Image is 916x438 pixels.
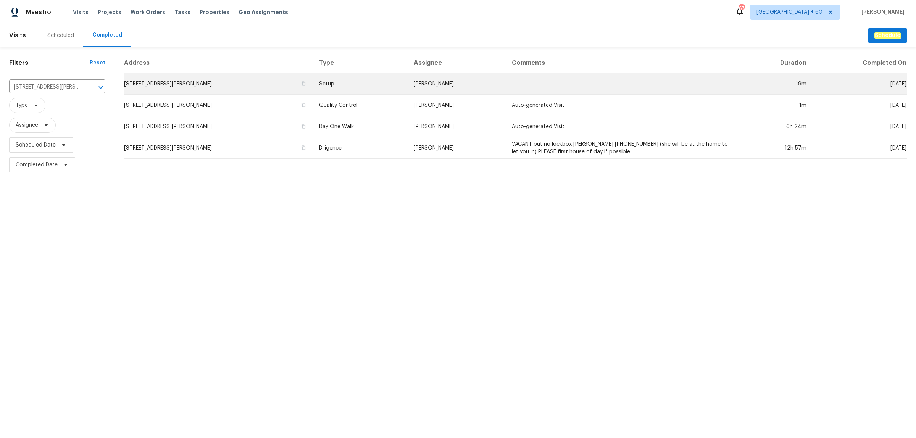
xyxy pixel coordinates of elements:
[73,8,89,16] span: Visits
[506,116,741,137] td: Auto-generated Visit
[313,95,408,116] td: Quality Control
[124,95,313,116] td: [STREET_ADDRESS][PERSON_NAME]
[98,8,121,16] span: Projects
[16,141,56,149] span: Scheduled Date
[9,81,84,93] input: Search for an address...
[90,59,105,67] div: Reset
[16,121,38,129] span: Assignee
[858,8,905,16] span: [PERSON_NAME]
[300,123,307,130] button: Copy Address
[300,144,307,151] button: Copy Address
[740,137,813,159] td: 12h 57m
[813,95,907,116] td: [DATE]
[131,8,165,16] span: Work Orders
[16,161,58,169] span: Completed Date
[26,8,51,16] span: Maestro
[506,95,741,116] td: Auto-generated Visit
[408,53,505,73] th: Assignee
[313,116,408,137] td: Day One Walk
[95,82,106,93] button: Open
[756,8,822,16] span: [GEOGRAPHIC_DATA] + 60
[124,53,313,73] th: Address
[239,8,288,16] span: Geo Assignments
[506,73,741,95] td: -
[813,53,907,73] th: Completed On
[9,27,26,44] span: Visits
[813,73,907,95] td: [DATE]
[124,73,313,95] td: [STREET_ADDRESS][PERSON_NAME]
[300,80,307,87] button: Copy Address
[124,116,313,137] td: [STREET_ADDRESS][PERSON_NAME]
[313,73,408,95] td: Setup
[124,137,313,159] td: [STREET_ADDRESS][PERSON_NAME]
[313,137,408,159] td: Diligence
[92,31,122,39] div: Completed
[813,116,907,137] td: [DATE]
[813,137,907,159] td: [DATE]
[47,32,74,39] div: Scheduled
[740,53,813,73] th: Duration
[408,137,505,159] td: [PERSON_NAME]
[16,101,28,109] span: Type
[874,32,901,39] em: Schedule
[740,73,813,95] td: 19m
[408,116,505,137] td: [PERSON_NAME]
[740,95,813,116] td: 1m
[200,8,229,16] span: Properties
[739,5,744,12] div: 676
[408,95,505,116] td: [PERSON_NAME]
[174,10,190,15] span: Tasks
[408,73,505,95] td: [PERSON_NAME]
[313,53,408,73] th: Type
[740,116,813,137] td: 6h 24m
[506,53,741,73] th: Comments
[9,59,90,67] h1: Filters
[868,28,907,43] button: Schedule
[506,137,741,159] td: VACANT but no lockbox [PERSON_NAME] [PHONE_NUMBER] (she will be at the home to let you in) PLEASE...
[300,101,307,108] button: Copy Address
